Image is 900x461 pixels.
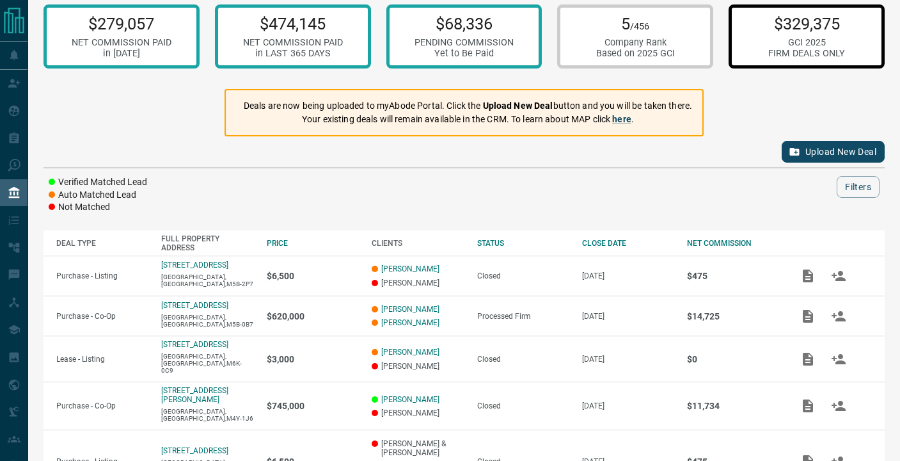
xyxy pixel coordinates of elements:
div: Closed [477,271,569,280]
div: Closed [477,401,569,410]
div: Processed Firm [477,312,569,321]
span: Add / View Documents [793,271,823,280]
span: Add / View Documents [793,354,823,363]
li: Verified Matched Lead [49,176,147,189]
span: Match Clients [823,354,854,363]
p: Purchase - Listing [56,271,148,280]
a: [STREET_ADDRESS] [161,261,228,270]
p: [GEOGRAPHIC_DATA],[GEOGRAPHIC_DATA],M6K-0C9 [161,353,253,374]
a: [PERSON_NAME] [381,395,439,404]
p: $474,145 [243,14,343,33]
div: PENDING COMMISSION [414,37,514,48]
p: Deals are now being uploaded to myAbode Portal. Click the button and you will be taken there. [244,99,692,113]
span: Add / View Documents [793,401,823,410]
div: PRICE [267,239,359,248]
span: Match Clients [823,271,854,280]
span: Match Clients [823,401,854,410]
p: [DATE] [582,312,674,321]
span: Add / View Documents [793,311,823,320]
div: CLOSE DATE [582,239,674,248]
div: STATUS [477,239,569,248]
div: NET COMMISSION [687,239,779,248]
p: $3,000 [267,354,359,364]
p: $475 [687,271,779,281]
button: Filters [837,176,880,198]
div: NET COMMISSION PAID [72,37,171,48]
a: [PERSON_NAME] [381,264,439,273]
p: [PERSON_NAME] [372,408,464,417]
p: $279,057 [72,14,171,33]
div: FULL PROPERTY ADDRESS [161,234,253,252]
p: $329,375 [768,14,845,33]
p: [PERSON_NAME] [372,362,464,371]
div: GCI 2025 [768,37,845,48]
strong: Upload New Deal [483,101,553,111]
div: FIRM DEALS ONLY [768,48,845,59]
div: NET COMMISSION PAID [243,37,343,48]
p: Purchase - Co-Op [56,401,148,410]
p: [PERSON_NAME] & [PERSON_NAME] [372,439,464,457]
p: $745,000 [267,401,359,411]
a: [STREET_ADDRESS][PERSON_NAME] [161,386,228,404]
span: Match Clients [823,311,854,320]
p: Your existing deals will remain available in the CRM. To learn about MAP click . [244,113,692,126]
a: [PERSON_NAME] [381,348,439,357]
li: Not Matched [49,201,147,214]
p: Lease - Listing [56,355,148,364]
a: [PERSON_NAME] [381,305,439,314]
p: [DATE] [582,271,674,280]
div: Closed [477,355,569,364]
div: Company Rank [596,37,675,48]
p: 5 [596,14,675,33]
a: [STREET_ADDRESS] [161,446,228,455]
div: Based on 2025 GCI [596,48,675,59]
p: $11,734 [687,401,779,411]
p: [PERSON_NAME] [372,279,464,287]
p: [DATE] [582,355,674,364]
p: [GEOGRAPHIC_DATA],[GEOGRAPHIC_DATA],M5B-2P7 [161,273,253,287]
p: $620,000 [267,311,359,321]
p: $14,725 [687,311,779,321]
p: $6,500 [267,271,359,281]
p: $68,336 [414,14,514,33]
button: Upload New Deal [782,141,885,163]
a: here [612,114,631,124]
li: Auto Matched Lead [49,189,147,202]
span: /456 [630,21,649,32]
div: in LAST 365 DAYS [243,48,343,59]
a: [STREET_ADDRESS] [161,340,228,349]
div: in [DATE] [72,48,171,59]
a: [PERSON_NAME] [381,318,439,327]
div: CLIENTS [372,239,464,248]
p: $0 [687,354,779,364]
a: [STREET_ADDRESS] [161,301,228,310]
p: Purchase - Co-Op [56,312,148,321]
div: Yet to Be Paid [414,48,514,59]
p: [GEOGRAPHIC_DATA],[GEOGRAPHIC_DATA],M5B-0B7 [161,314,253,328]
p: [DATE] [582,401,674,410]
div: DEAL TYPE [56,239,148,248]
p: [GEOGRAPHIC_DATA],[GEOGRAPHIC_DATA],M4Y-1J6 [161,408,253,422]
